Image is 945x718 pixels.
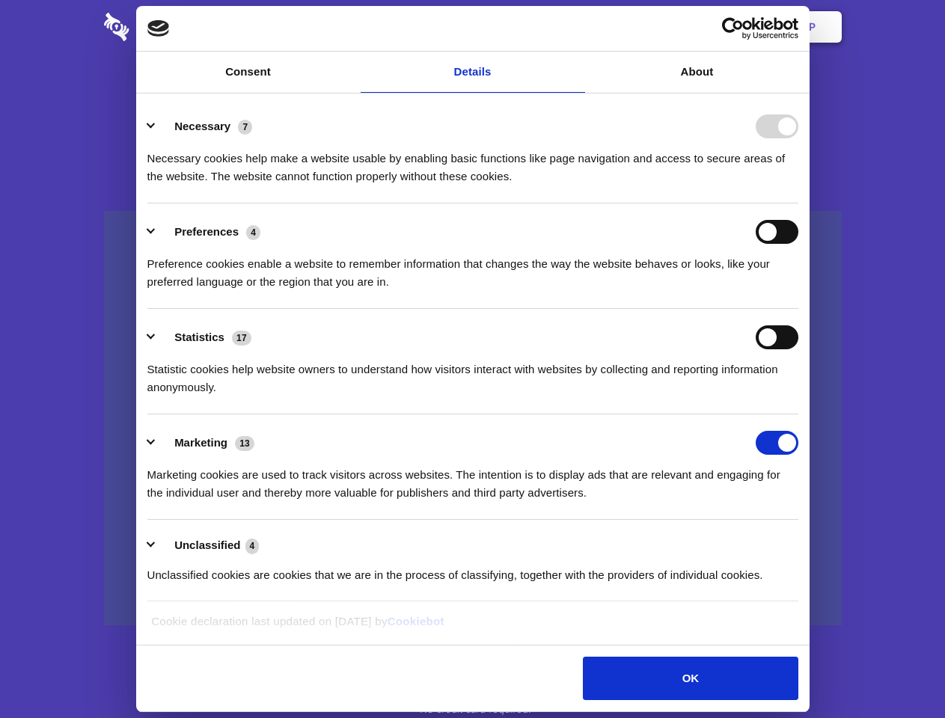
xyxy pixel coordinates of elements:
div: Marketing cookies are used to track visitors across websites. The intention is to display ads tha... [147,455,798,502]
button: Necessary (7) [147,114,262,138]
a: Pricing [439,4,504,50]
a: Contact [607,4,676,50]
button: OK [583,657,798,700]
span: 17 [232,331,251,346]
div: Cookie declaration last updated on [DATE] by [140,613,805,642]
button: Preferences (4) [147,220,270,244]
button: Unclassified (4) [147,536,269,555]
label: Preferences [174,225,239,238]
span: 4 [246,225,260,240]
a: About [585,52,810,93]
div: Statistic cookies help website owners to understand how visitors interact with websites by collec... [147,349,798,396]
div: Preference cookies enable a website to remember information that changes the way the website beha... [147,244,798,291]
button: Marketing (13) [147,431,264,455]
a: Details [361,52,585,93]
span: 4 [245,538,260,553]
a: Login [679,4,744,50]
a: Cookiebot [388,615,444,628]
span: 7 [238,120,252,135]
a: Wistia video thumbnail [104,211,842,626]
button: Statistics (17) [147,325,261,349]
label: Statistics [174,331,224,343]
img: logo-wordmark-white-trans-d4663122ce5f474addd5e946df7df03e33cb6a1c49d2221995e7729f52c070b2.svg [104,13,232,41]
h1: Eliminate Slack Data Loss. [104,67,842,121]
span: 13 [235,436,254,451]
div: Unclassified cookies are cookies that we are in the process of classifying, together with the pro... [147,555,798,584]
iframe: Drift Widget Chat Controller [870,643,927,700]
a: Consent [136,52,361,93]
label: Marketing [174,436,227,449]
h4: Auto-redaction of sensitive data, encrypted data sharing and self-destructing private chats. Shar... [104,136,842,185]
img: logo [147,20,170,37]
label: Necessary [174,120,230,132]
a: Usercentrics Cookiebot - opens in a new window [667,17,798,40]
div: Necessary cookies help make a website usable by enabling basic functions like page navigation and... [147,138,798,185]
